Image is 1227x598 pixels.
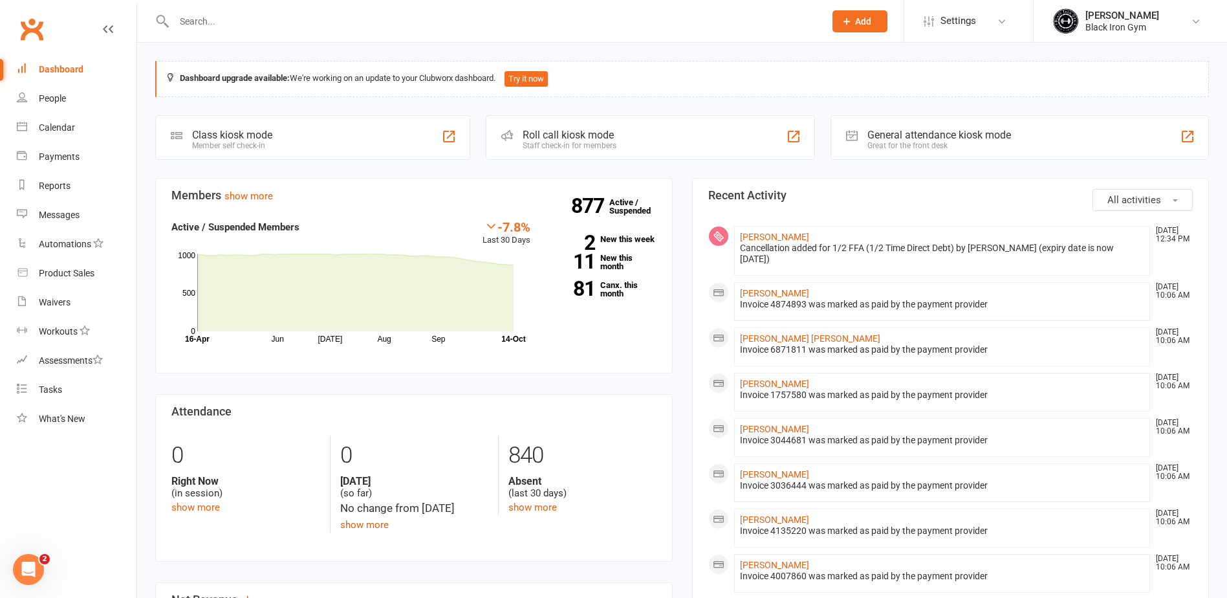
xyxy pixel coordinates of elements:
div: -7.8% [483,219,530,234]
strong: Absent [508,475,657,487]
div: No change from [DATE] [340,500,488,517]
div: Class kiosk mode [192,129,272,141]
a: Waivers [17,288,136,317]
div: Invoice 6871811 was marked as paid by the payment provider [740,344,1145,355]
a: Dashboard [17,55,136,84]
div: Reports [39,181,71,191]
div: Invoice 3044681 was marked as paid by the payment provider [740,435,1145,446]
strong: 81 [550,279,595,298]
a: [PERSON_NAME] [740,469,809,480]
div: Great for the front desk [867,141,1011,150]
a: Messages [17,201,136,230]
img: thumb_image1623296242.png [1053,8,1079,34]
div: People [39,93,66,104]
div: Staff check-in for members [523,141,616,150]
a: [PERSON_NAME] [740,424,809,434]
time: [DATE] 12:34 PM [1149,227,1192,243]
div: Waivers [39,297,71,307]
button: All activities [1092,189,1193,211]
a: Calendar [17,113,136,142]
strong: Right Now [171,475,320,487]
a: 877Active / Suspended [609,188,666,225]
strong: 11 [550,252,595,271]
div: Roll call kiosk mode [523,129,616,141]
div: Tasks [39,384,62,395]
a: 2New this week [550,235,657,243]
div: Last 30 Days [483,219,530,247]
a: show more [224,190,273,202]
strong: 2 [550,233,595,252]
div: Assessments [39,355,103,366]
a: Product Sales [17,259,136,288]
h3: Members [171,189,657,202]
a: [PERSON_NAME] [740,379,809,389]
div: What's New [39,414,85,424]
div: Invoice 3036444 was marked as paid by the payment provider [740,480,1145,491]
div: [PERSON_NAME] [1085,10,1159,21]
div: Calendar [39,122,75,133]
a: Tasks [17,375,136,404]
div: Invoice 1757580 was marked as paid by the payment provider [740,390,1145,401]
button: Try it now [505,71,548,87]
div: Black Iron Gym [1085,21,1159,33]
a: Automations [17,230,136,259]
a: Payments [17,142,136,172]
time: [DATE] 10:06 AM [1149,328,1192,345]
div: Messages [39,210,80,220]
span: Settings [940,6,976,36]
div: Dashboard [39,64,83,74]
div: Invoice 4007860 was marked as paid by the payment provider [740,571,1145,582]
input: Search... [170,12,816,30]
a: Clubworx [16,13,48,45]
h3: Attendance [171,405,657,418]
h3: Recent Activity [708,189,1193,202]
time: [DATE] 10:06 AM [1149,373,1192,390]
div: 840 [508,436,657,475]
strong: [DATE] [340,475,488,487]
div: We're working on an update to your Clubworx dashboard. [155,61,1209,97]
a: [PERSON_NAME] [740,232,809,242]
div: (last 30 days) [508,475,657,500]
div: Workouts [39,326,78,337]
time: [DATE] 10:06 AM [1149,509,1192,526]
a: [PERSON_NAME] [740,560,809,570]
div: Payments [39,151,80,162]
div: Automations [39,239,91,249]
div: Product Sales [39,268,94,278]
div: Cancellation added for 1/2 FFA (1/2 Time Direct Debt) by [PERSON_NAME] (expiry date is now [DATE]) [740,243,1145,265]
div: 0 [340,436,488,475]
a: Reports [17,172,136,201]
a: 81Canx. this month [550,281,657,298]
div: 0 [171,436,320,475]
strong: Active / Suspended Members [171,221,299,233]
span: All activities [1107,194,1161,206]
button: Add [832,10,887,32]
a: show more [508,502,557,513]
div: (in session) [171,475,320,500]
div: Invoice 4135220 was marked as paid by the payment provider [740,526,1145,537]
strong: Dashboard upgrade available: [180,73,290,83]
strong: 877 [571,196,609,216]
a: show more [171,502,220,513]
div: (so far) [340,475,488,500]
time: [DATE] 10:06 AM [1149,419,1192,436]
a: [PERSON_NAME] [740,515,809,525]
iframe: Intercom live chat [13,554,44,585]
a: [PERSON_NAME] [PERSON_NAME] [740,333,880,344]
div: General attendance kiosk mode [867,129,1011,141]
a: Workouts [17,317,136,346]
div: Member self check-in [192,141,272,150]
a: [PERSON_NAME] [740,288,809,298]
time: [DATE] 10:06 AM [1149,283,1192,300]
time: [DATE] 10:06 AM [1149,555,1192,571]
a: Assessments [17,346,136,375]
span: Add [855,16,871,27]
a: People [17,84,136,113]
a: What's New [17,404,136,434]
span: 2 [39,554,50,564]
div: Invoice 4874893 was marked as paid by the payment provider [740,299,1145,310]
a: 11New this month [550,254,657,271]
time: [DATE] 10:06 AM [1149,464,1192,481]
a: show more [340,519,389,531]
